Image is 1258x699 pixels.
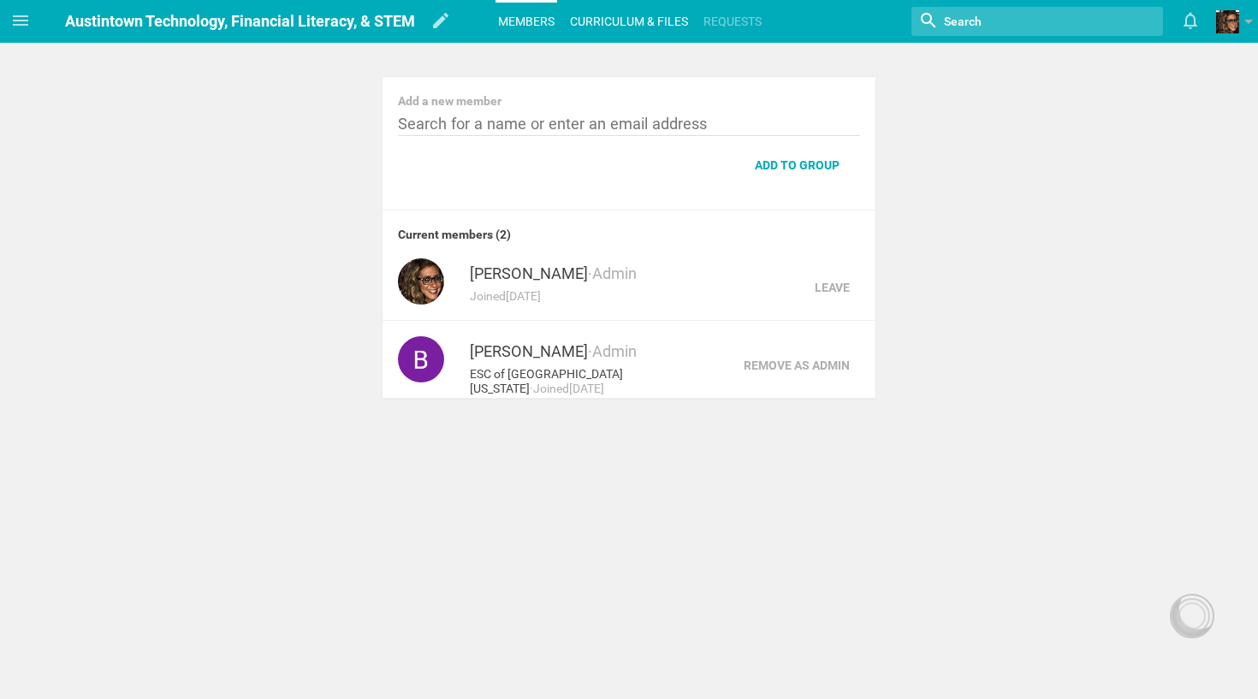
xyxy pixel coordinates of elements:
span: · [530,382,533,395]
span: · [588,342,592,360]
input: Search [942,10,1093,33]
a: Requests [701,3,764,40]
div: Add to group [745,146,850,184]
a: [PERSON_NAME] [470,264,588,284]
div: Remove as admin [733,347,860,384]
input: Search for a name or enter an email address [398,115,860,136]
a: Curriculum & files [567,3,691,40]
div: Leave [804,269,860,306]
div: Add a new member [398,92,860,110]
div: Current members ( 2 ) [383,210,875,243]
span: Austintown Technology, Financial Literacy, & STEM [65,12,415,30]
a: [PERSON_NAME] [470,341,588,362]
span: Admin [592,342,637,360]
span: Joined [DATE] [533,382,604,395]
a: Members [495,3,557,40]
span: ESC of [GEOGRAPHIC_DATA][US_STATE] [470,367,623,395]
span: Joined [DATE] [470,289,541,303]
span: Admin [592,264,637,282]
span: · [588,264,592,282]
